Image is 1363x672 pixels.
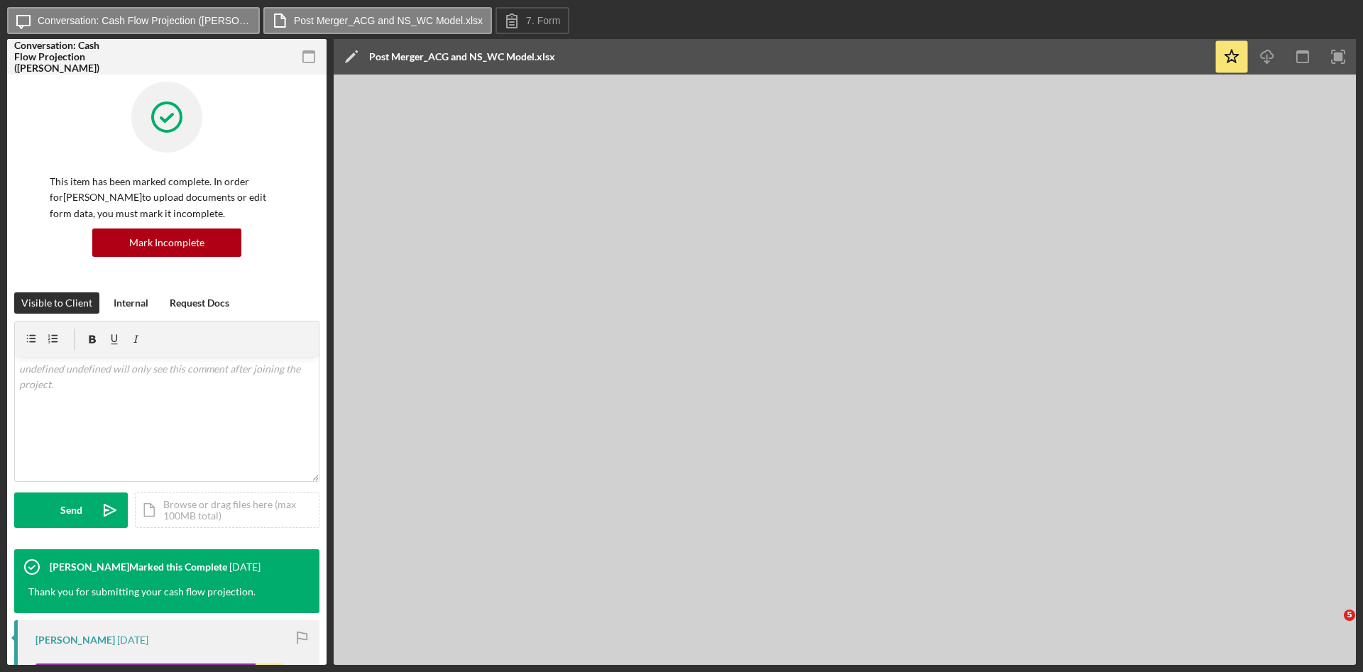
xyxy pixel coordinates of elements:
[1344,610,1355,621] span: 5
[21,292,92,314] div: Visible to Client
[28,585,256,599] div: Thank you for submitting your cash flow projection.
[114,292,148,314] div: Internal
[14,492,128,528] button: Send
[35,634,115,646] div: [PERSON_NAME]
[60,492,82,528] div: Send
[129,228,204,257] div: Mark Incomplete
[369,51,555,62] div: Post Merger_ACG and NS_WC Model.xlsx
[263,7,492,34] button: Post Merger_ACG and NS_WC Model.xlsx
[229,561,261,573] time: 2025-07-31 15:45
[334,75,1356,665] iframe: Document Preview
[38,15,251,26] label: Conversation: Cash Flow Projection ([PERSON_NAME])
[50,561,227,573] div: [PERSON_NAME] Marked this Complete
[1315,610,1349,644] iframe: Intercom live chat
[294,15,483,26] label: Post Merger_ACG and NS_WC Model.xlsx
[496,7,569,34] button: 7. Form
[117,634,148,646] time: 2025-07-24 21:27
[170,292,229,314] div: Request Docs
[106,292,155,314] button: Internal
[526,15,560,26] label: 7. Form
[163,292,236,314] button: Request Docs
[92,228,241,257] button: Mark Incomplete
[14,40,114,74] div: Conversation: Cash Flow Projection ([PERSON_NAME])
[50,174,284,221] p: This item has been marked complete. In order for [PERSON_NAME] to upload documents or edit form d...
[7,7,260,34] button: Conversation: Cash Flow Projection ([PERSON_NAME])
[14,292,99,314] button: Visible to Client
